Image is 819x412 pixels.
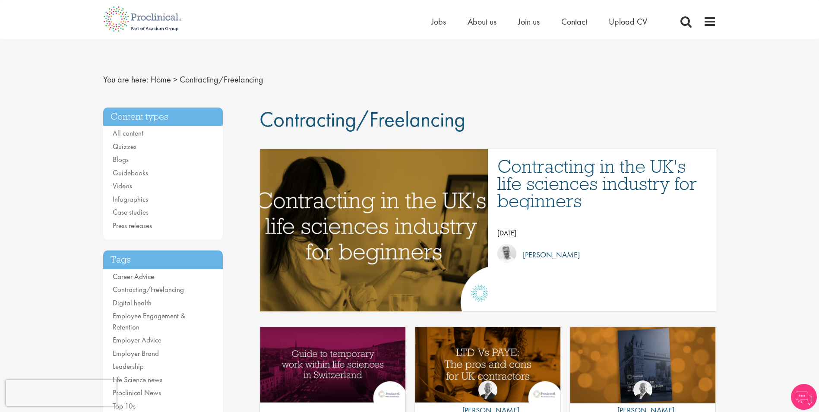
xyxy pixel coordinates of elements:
a: Quizzes [113,142,136,151]
a: Career Advice [113,272,154,281]
h3: Content types [103,108,223,126]
a: Leadership [113,361,144,371]
p: [PERSON_NAME] [516,248,580,261]
a: Link to a post [260,149,488,311]
a: About us [468,16,496,27]
a: Link to a post [570,327,715,403]
a: Join us [518,16,540,27]
a: Infographics [113,194,148,204]
img: LTD Vs PAYE pros and cons for UK contractors [415,327,560,402]
a: Jobs [431,16,446,27]
img: Chatbot [791,384,817,410]
a: Press releases [113,221,152,230]
iframe: reCAPTCHA [6,380,117,406]
p: [DATE] [497,227,707,240]
a: Case studies [113,207,149,217]
img: Sean Moran [478,380,497,399]
a: Life Science news [113,375,162,384]
a: Blogs [113,155,129,164]
a: Digital health [113,298,152,307]
a: Videos [113,181,132,190]
a: Employee Engagement & Retention [113,311,185,332]
span: > [173,74,177,85]
a: Employer Brand [113,349,159,358]
img: Joshua Bye [497,244,516,263]
a: Employer Advice [113,335,161,345]
span: Contracting/Freelancing [180,74,263,85]
a: Contact [561,16,587,27]
h3: Tags [103,250,223,269]
span: You are here: [103,74,149,85]
a: Proclinical News [113,388,161,397]
a: breadcrumb link [151,74,171,85]
img: Contracting in the UK's life sciences industry for beginners [218,149,530,311]
a: Joshua Bye [PERSON_NAME] [497,244,707,266]
a: Contracting/Freelancing [113,285,184,294]
a: All content [113,128,143,138]
a: Top 10s [113,401,136,411]
a: Upload CV [609,16,647,27]
a: Link to a post [260,327,405,403]
img: Sean Moran [633,380,652,399]
a: Contracting in the UK's life sciences industry for beginners [497,158,707,209]
a: Link to a post [415,327,560,403]
a: Guidebooks [113,168,148,177]
span: Contracting/Freelancing [259,105,465,133]
img: Understanding IR35 2020 - Guidebook Life Sciences [570,327,715,404]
